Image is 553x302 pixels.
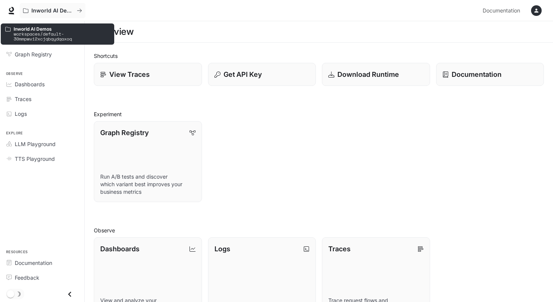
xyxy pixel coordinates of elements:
[3,271,81,284] a: Feedback
[480,3,526,18] a: Documentation
[15,259,52,267] span: Documentation
[3,48,81,61] a: Graph Registry
[100,128,149,138] p: Graph Registry
[94,110,544,118] h2: Experiment
[322,63,430,86] a: Download Runtime
[94,226,544,234] h2: Observe
[100,244,140,254] p: Dashboards
[452,69,502,79] p: Documentation
[15,80,45,88] span: Dashboards
[3,152,81,165] a: TTS Playground
[436,63,544,86] a: Documentation
[14,31,110,41] p: workspaces/default-30mmpwvi2xcjqbqydqaxoq
[94,52,544,60] h2: Shortcuts
[15,95,31,103] span: Traces
[100,173,196,196] p: Run A/B tests and discover which variant best improves your business metrics
[224,69,262,79] p: Get API Key
[15,50,52,58] span: Graph Registry
[3,256,81,269] a: Documentation
[109,69,150,79] p: View Traces
[483,6,520,16] span: Documentation
[15,155,55,163] span: TTS Playground
[3,92,81,106] a: Traces
[3,107,81,120] a: Logs
[214,244,230,254] p: Logs
[208,63,316,86] button: Get API Key
[31,8,74,14] p: Inworld AI Demos
[61,286,78,302] button: Close drawer
[14,26,110,31] p: Inworld AI Demos
[7,290,14,298] span: Dark mode toggle
[328,244,351,254] p: Traces
[337,69,399,79] p: Download Runtime
[15,274,39,282] span: Feedback
[94,63,202,86] a: View Traces
[15,140,56,148] span: LLM Playground
[94,121,202,202] a: Graph RegistryRun A/B tests and discover which variant best improves your business metrics
[20,3,85,18] button: All workspaces
[3,78,81,91] a: Dashboards
[15,110,27,118] span: Logs
[3,137,81,151] a: LLM Playground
